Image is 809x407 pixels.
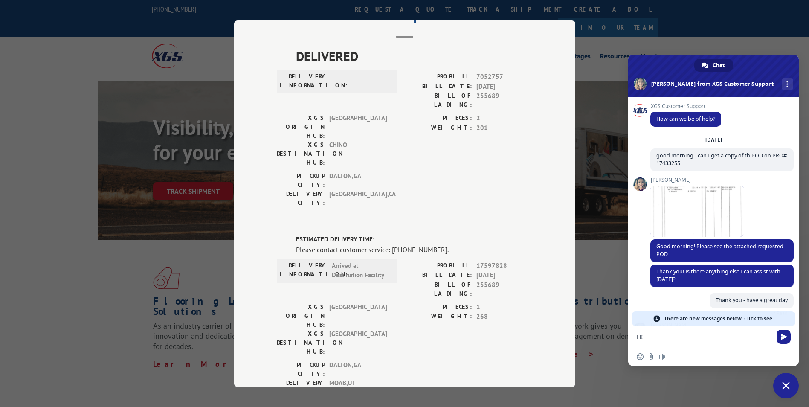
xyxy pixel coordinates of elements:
span: How can we be of help? [656,115,715,122]
span: [DATE] [476,270,533,280]
label: WEIGHT: [405,312,472,322]
span: Chat [713,59,725,72]
div: Chat [694,59,733,72]
span: [DATE] [476,81,533,91]
label: XGS ORIGIN HUB: [277,113,325,140]
label: XGS DESTINATION HUB: [277,329,325,356]
span: [GEOGRAPHIC_DATA] [329,113,387,140]
label: PROBILL: [405,261,472,270]
span: Read [777,310,788,316]
label: BILL DATE: [405,81,472,91]
label: WEIGHT: [405,123,472,133]
div: Close chat [773,373,799,398]
label: PICKUP CITY: [277,172,325,189]
span: 268 [476,312,533,322]
div: [DATE] [705,137,722,142]
span: Thank you! Is there anything else I can assist with [DATE]? [656,268,780,283]
span: Audio message [659,353,666,360]
span: [GEOGRAPHIC_DATA] [329,329,387,356]
span: DALTON , GA [329,360,387,378]
span: Insert an emoji [637,353,644,360]
label: ESTIMATED DELIVERY TIME: [296,235,533,244]
span: MOAB , UT [329,378,387,396]
span: There are new messages below. Click to see. [664,311,774,326]
span: XGS Customer Support [650,103,721,109]
span: [GEOGRAPHIC_DATA] , CA [329,189,387,207]
span: Good morning! Please see the attached requested POD [656,243,783,258]
label: BILL DATE: [405,270,472,280]
h2: Track Shipment [277,9,533,25]
span: DELIVERED [296,47,533,66]
span: 1 [476,302,533,312]
label: DELIVERY CITY: [277,378,325,396]
span: Arrived at Destination Facility [332,261,389,280]
span: [GEOGRAPHIC_DATA] [329,302,387,329]
span: Thank you - have a great day [716,297,788,304]
label: PIECES: [405,113,472,123]
span: [PERSON_NAME] [650,177,744,183]
div: Please contact customer service: [PHONE_NUMBER]. [296,244,533,254]
label: XGS DESTINATION HUB: [277,140,325,167]
label: XGS ORIGIN HUB: [277,302,325,329]
span: 7052757 [476,72,533,82]
span: 255689 [476,91,533,109]
textarea: Compose your message... [637,333,771,341]
label: BILL OF LADING: [405,280,472,298]
span: good morning - can I get a copy of th POD on PRO# 17433255 [656,152,787,167]
label: DELIVERY INFORMATION: [279,72,328,90]
label: DELIVERY INFORMATION: [279,261,328,280]
label: BILL OF LADING: [405,91,472,109]
label: PROBILL: [405,72,472,82]
span: Send a file [648,353,655,360]
span: DALTON , GA [329,172,387,189]
span: 255689 [476,280,533,298]
label: DELIVERY CITY: [277,189,325,207]
span: 201 [476,123,533,133]
span: 2 [476,113,533,123]
label: PIECES: [405,302,472,312]
span: 17597828 [476,261,533,270]
div: More channels [782,78,793,90]
label: PICKUP CITY: [277,360,325,378]
span: Send [777,330,791,344]
span: CHINO [329,140,387,167]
